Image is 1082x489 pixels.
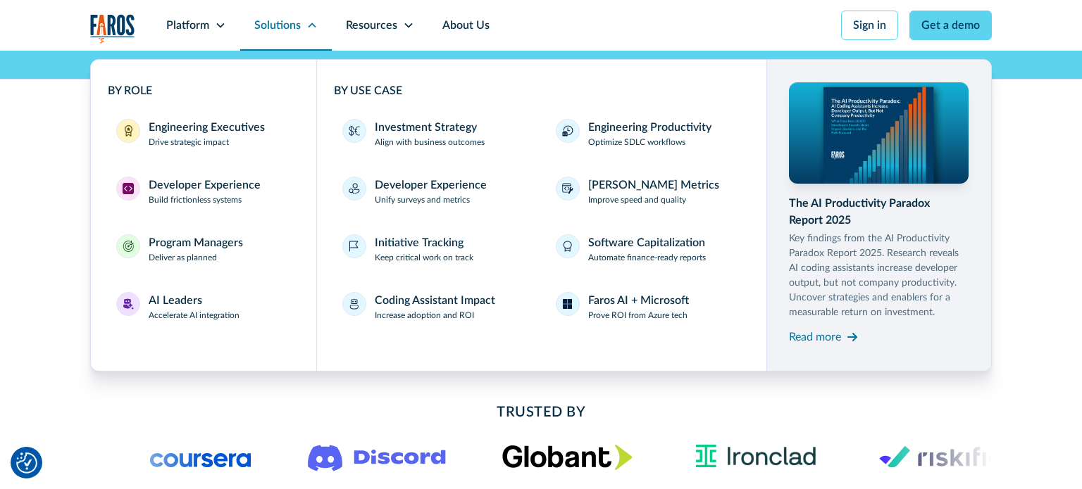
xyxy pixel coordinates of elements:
[375,136,485,148] p: Align with business outcomes
[588,309,688,322] p: Prove ROI from Azure tech
[149,193,242,206] p: Build frictionless systems
[149,309,240,322] p: Accelerate AI integration
[150,445,251,468] img: Logo of the online learning platform Coursera.
[588,177,719,193] div: [PERSON_NAME] Metrics
[588,193,686,206] p: Improve speed and quality
[547,284,750,330] a: Faros AI + MicrosoftProve ROI from Azure tech
[588,234,705,251] div: Software Capitalization
[90,51,992,371] nav: Solutions
[334,110,536,157] a: Investment StrategyAlign with business outcomes
[334,284,536,330] a: Coding Assistant ImpactIncrease adoption and ROI
[334,226,536,272] a: Initiative TrackingKeep critical work on track
[588,136,685,148] p: Optimize SDLC workflows
[123,125,134,136] img: Engineering Executives
[346,17,397,34] div: Resources
[547,110,750,157] a: Engineering ProductivityOptimize SDLC workflows
[308,442,446,471] img: Logo of the communication platform Discord.
[789,195,969,229] div: The AI Productivity Paradox Report 2025
[547,168,750,215] a: [PERSON_NAME] MetricsImprove speed and quality
[123,298,134,310] img: AI Leaders
[841,11,898,40] a: Sign in
[254,17,301,34] div: Solutions
[789,329,841,345] div: Read more
[16,452,37,474] img: Revisit consent button
[909,11,992,40] a: Get a demo
[375,234,464,251] div: Initiative Tracking
[108,226,299,272] a: Program ManagersProgram ManagersDeliver as planned
[108,284,299,330] a: AI LeadersAI LeadersAccelerate AI integration
[502,444,633,470] img: Globant's logo
[149,234,243,251] div: Program Managers
[334,82,750,99] div: BY USE CASE
[203,402,879,423] h2: Trusted By
[108,82,299,99] div: BY ROLE
[166,17,209,34] div: Platform
[689,440,822,474] img: Ironclad Logo
[334,168,536,215] a: Developer ExperienceUnify surveys and metrics
[90,14,135,43] img: Logo of the analytics and reporting company Faros.
[149,177,261,193] div: Developer Experience
[123,183,134,194] img: Developer Experience
[149,119,265,136] div: Engineering Executives
[90,14,135,43] a: home
[149,136,229,148] p: Drive strategic impact
[375,193,470,206] p: Unify surveys and metrics
[108,168,299,215] a: Developer ExperienceDeveloper ExperienceBuild frictionless systems
[375,292,495,309] div: Coding Assistant Impact
[108,110,299,157] a: Engineering ExecutivesEngineering ExecutivesDrive strategic impact
[789,231,969,320] p: Key findings from the AI Productivity Paradox Report 2025. Research reveals AI coding assistants ...
[588,292,689,309] div: Faros AI + Microsoft
[375,177,487,193] div: Developer Experience
[588,251,706,264] p: Automate finance-ready reports
[149,292,202,309] div: AI Leaders
[547,226,750,272] a: Software CapitalizationAutomate finance-ready reports
[375,251,473,264] p: Keep critical work on track
[375,119,477,136] div: Investment Strategy
[789,82,969,348] a: The AI Productivity Paradox Report 2025Key findings from the AI Productivity Paradox Report 2025....
[375,309,474,322] p: Increase adoption and ROI
[588,119,711,136] div: Engineering Productivity
[123,241,134,252] img: Program Managers
[16,452,37,474] button: Cookie Settings
[149,251,217,264] p: Deliver as planned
